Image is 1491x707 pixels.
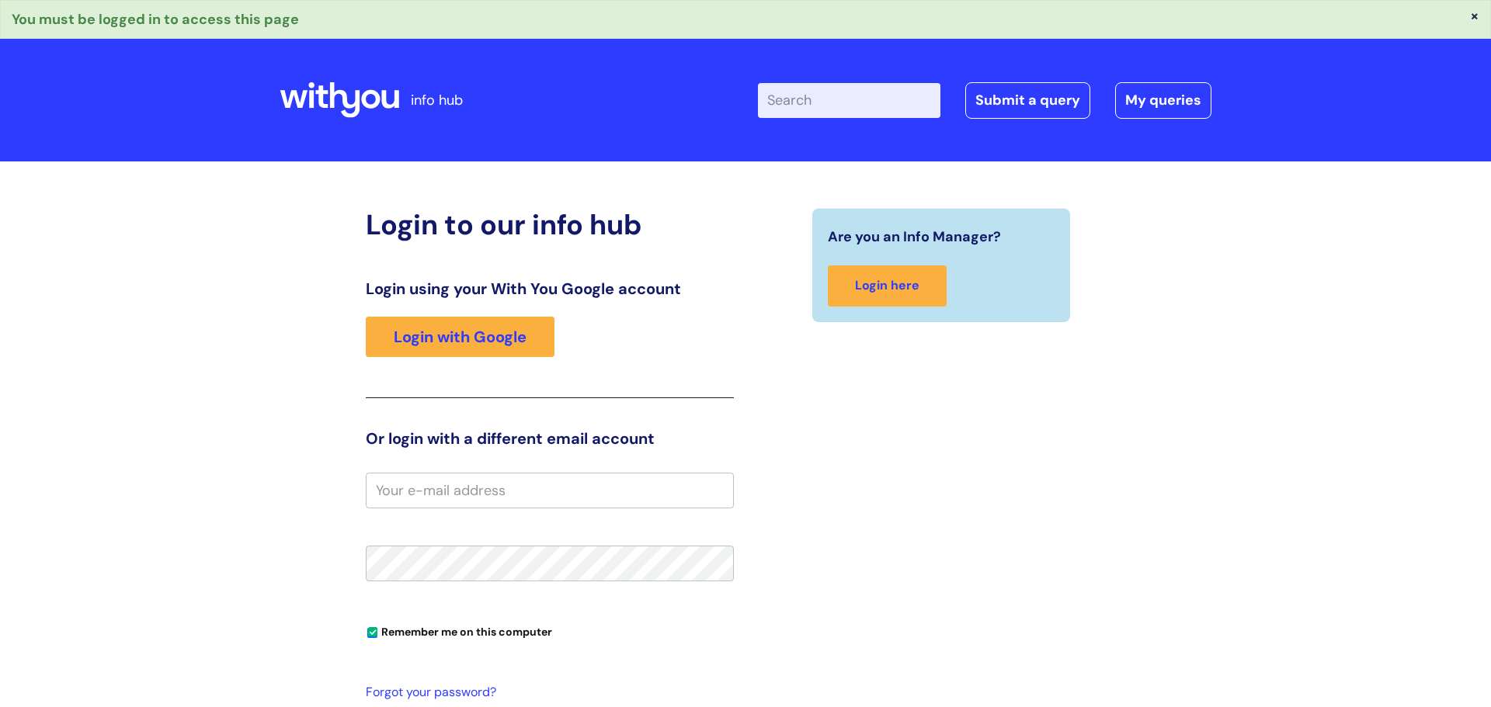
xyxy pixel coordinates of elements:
[1115,82,1211,118] a: My queries
[1470,9,1479,23] button: ×
[367,628,377,638] input: Remember me on this computer
[411,88,463,113] p: info hub
[828,224,1001,249] span: Are you an Info Manager?
[758,83,940,117] input: Search
[965,82,1090,118] a: Submit a query
[366,279,734,298] h3: Login using your With You Google account
[366,429,734,448] h3: Or login with a different email account
[366,681,726,704] a: Forgot your password?
[366,619,734,643] div: You can uncheck this option if you're logging in from a shared device
[366,622,552,639] label: Remember me on this computer
[828,265,947,307] a: Login here
[366,208,734,241] h2: Login to our info hub
[366,473,734,508] input: Your e-mail address
[366,317,554,357] a: Login with Google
